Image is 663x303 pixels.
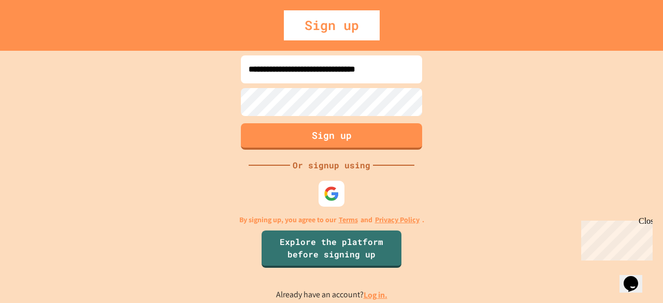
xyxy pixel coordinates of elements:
p: By signing up, you agree to our and . [239,214,424,225]
a: Privacy Policy [375,214,420,225]
img: google-icon.svg [324,186,339,201]
a: Explore the platform before signing up [262,230,401,268]
iframe: chat widget [619,262,653,293]
button: Sign up [241,123,422,150]
p: Already have an account? [276,288,387,301]
a: Log in. [364,290,387,300]
div: Sign up [284,10,380,40]
a: Terms [339,214,358,225]
div: Chat with us now!Close [4,4,71,66]
div: Or signup using [290,159,373,171]
iframe: chat widget [577,217,653,261]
